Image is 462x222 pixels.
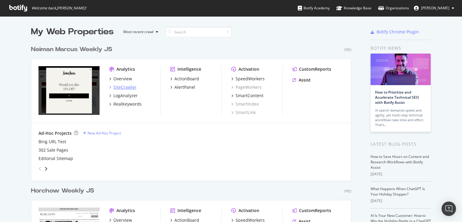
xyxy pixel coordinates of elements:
[44,166,48,172] div: angle-right
[371,29,419,35] a: Botify Chrome Plugin
[116,208,135,214] div: Analytics
[38,130,72,136] div: Ad-Hoc Projects
[299,208,331,214] div: CustomReports
[231,84,262,90] a: PageWorkers
[299,77,311,83] div: Assist
[421,5,449,11] span: Alane Cruz
[38,147,68,153] a: 302 Sale Pages
[231,76,265,82] a: SpeedWorkers
[109,101,142,107] a: RealKeywords
[236,93,263,99] div: SmartContent
[31,187,97,195] a: Horchow Weekly JS
[371,54,431,85] img: How to Prioritize and Accelerate Technical SEO with Botify Assist
[31,45,115,54] a: Neiman Marcus Weekly JS
[336,5,371,11] div: Knowledge Base
[31,45,112,54] div: Neiman Marcus Weekly JS
[109,76,132,82] a: Overview
[239,208,259,214] div: Activation
[119,27,161,37] button: Most recent crawl
[292,77,311,83] a: Assist
[113,101,142,107] div: RealKeywords
[371,154,429,170] a: How to Save Hours on Content and Research Workflows with Botify Assist
[298,5,330,11] div: Botify Academy
[38,156,73,162] a: Editorial Sitemap
[109,93,138,99] a: LogAnalyzer
[371,198,431,204] div: [DATE]
[371,141,431,147] div: Latest Blog Posts
[88,131,121,136] div: New Ad-Hoc Project
[177,208,201,214] div: Intelligence
[170,84,195,90] a: AlertPanel
[174,84,195,90] div: AlertPanel
[109,84,137,90] a: SiteCrawler
[170,76,199,82] a: ActionBoard
[409,3,459,13] button: [PERSON_NAME]
[32,6,86,11] span: Welcome back, [PERSON_NAME] !
[292,208,331,214] a: CustomReports
[231,93,263,99] a: SmartContent
[371,171,431,177] div: [DATE]
[231,101,259,107] a: SmartIndex
[38,66,100,115] img: neimanmarcus.com
[36,164,44,174] div: angle-left
[113,84,137,90] div: SiteCrawler
[375,108,426,127] div: AI search demands speed and agility, yet multi-step technical workflows take time and effort. Tha...
[377,29,419,35] div: Botify Chrome Plugin
[231,109,256,116] a: SmartLink
[31,26,114,38] div: My Web Properties
[375,90,419,105] a: How to Prioritize and Accelerate Technical SEO with Botify Assist
[174,76,199,82] div: ActionBoard
[123,30,153,34] div: Most recent crawl
[344,189,351,194] div: Pro
[371,186,425,197] a: What Happens When ChatGPT Is Your Holiday Shopper?
[113,76,132,82] div: Overview
[239,66,259,72] div: Activation
[116,66,135,72] div: Analytics
[113,93,138,99] div: LogAnalyzer
[299,66,331,72] div: CustomReports
[177,66,201,72] div: Intelligence
[378,5,409,11] div: Organizations
[344,47,351,52] div: Pro
[38,139,66,145] a: Bing URL Test
[83,131,121,136] a: New Ad-Hoc Project
[236,76,265,82] div: SpeedWorkers
[371,45,431,51] div: Botify news
[442,202,456,216] div: Open Intercom Messenger
[31,187,94,195] div: Horchow Weekly JS
[292,66,331,72] a: CustomReports
[165,27,232,37] input: Search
